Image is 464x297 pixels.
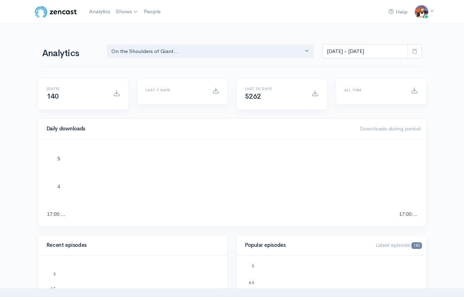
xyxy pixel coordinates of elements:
h6: Last 7 days [146,88,204,92]
h4: Popular episodes [245,242,368,248]
img: ... [415,5,428,19]
div: On the Shoulders of Giant... [111,47,304,55]
img: ZenCast Logo [34,5,78,19]
span: 140 [47,92,59,101]
a: People [141,4,163,19]
h6: All time [344,88,402,92]
iframe: gist-messenger-bubble-iframe [440,273,457,290]
text: 5 [57,156,60,161]
a: Help [386,5,410,20]
h6: [DATE] [47,87,105,91]
span: Downloads during period: [360,125,422,132]
h4: Recent episodes [47,242,215,248]
h4: Daily downloads [47,126,352,132]
button: On the Shoulders of Giant... [107,44,314,59]
text: 17:00:… [399,211,418,217]
text: 5 [252,264,254,268]
text: 5 [53,272,55,276]
text: 17:00:… [47,211,65,217]
text: 4.5 [249,280,254,284]
h6: Last 30 days [245,87,303,91]
text: 4.5 [50,286,55,290]
span: 5262 [245,92,261,101]
a: Shows [113,4,141,20]
text: 4 [57,184,60,189]
input: analytics date range selector [322,44,408,59]
a: Analytics [86,4,113,19]
span: 182 [411,242,422,249]
span: Latest episode: [376,242,422,248]
svg: A chart. [47,148,418,218]
h1: Analytics [42,48,99,59]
